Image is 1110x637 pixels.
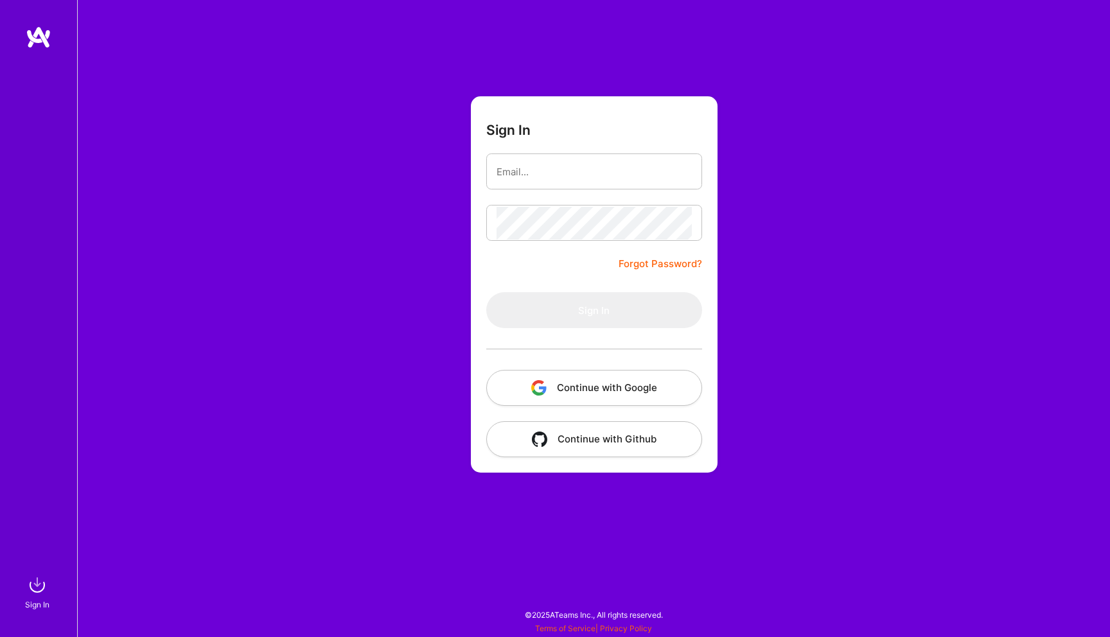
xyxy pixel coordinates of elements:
[600,624,652,633] a: Privacy Policy
[26,26,51,49] img: logo
[486,122,531,138] h3: Sign In
[497,155,692,188] input: Email...
[486,292,702,328] button: Sign In
[486,370,702,406] button: Continue with Google
[27,572,50,611] a: sign inSign In
[619,256,702,272] a: Forgot Password?
[25,598,49,611] div: Sign In
[24,572,50,598] img: sign in
[532,432,547,447] img: icon
[486,421,702,457] button: Continue with Github
[535,624,595,633] a: Terms of Service
[535,624,652,633] span: |
[531,380,547,396] img: icon
[77,598,1110,631] div: © 2025 ATeams Inc., All rights reserved.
